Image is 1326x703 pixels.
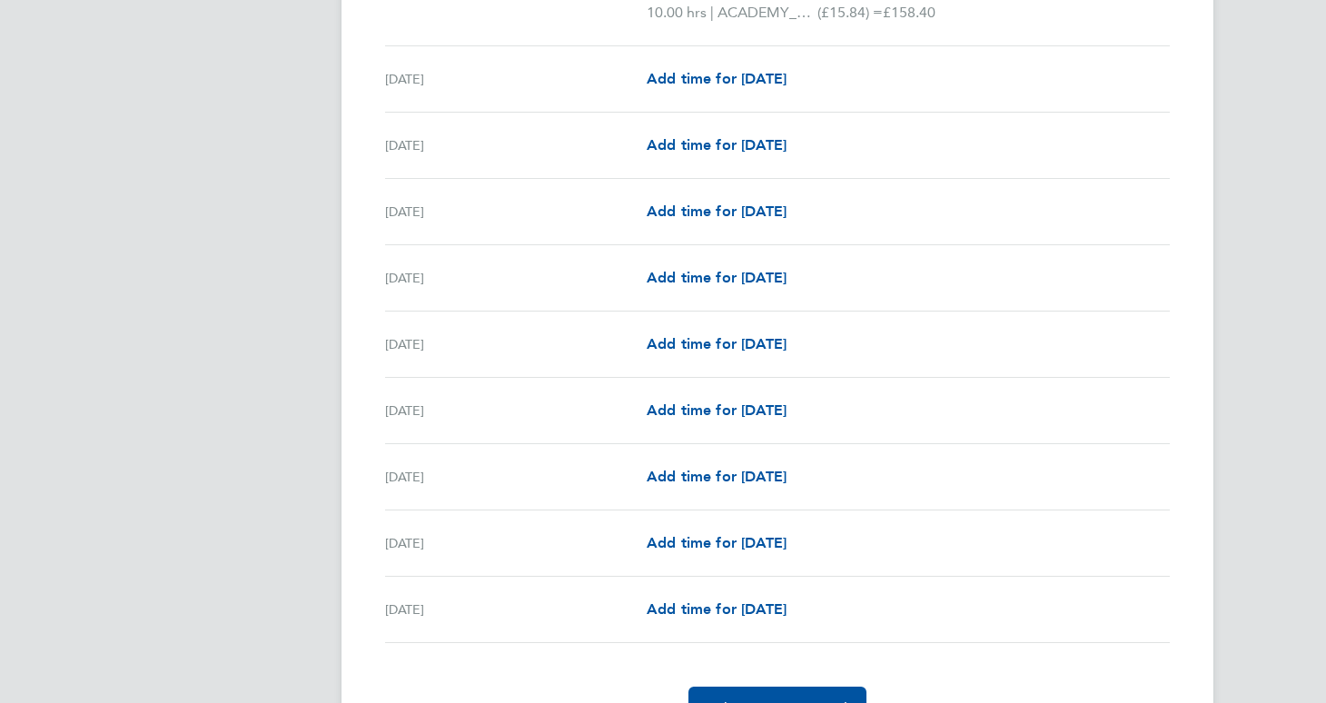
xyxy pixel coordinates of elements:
span: (£15.84) = [817,4,883,21]
div: [DATE] [385,201,647,223]
span: Add time for [DATE] [647,203,787,220]
span: Add time for [DATE] [647,136,787,153]
a: Add time for [DATE] [647,466,787,488]
span: Add time for [DATE] [647,70,787,87]
a: Add time for [DATE] [647,267,787,289]
a: Add time for [DATE] [647,201,787,223]
a: Add time for [DATE] [647,400,787,421]
span: ACADEMY_SESSIONAL_COACH [717,2,817,24]
div: [DATE] [385,466,647,488]
div: [DATE] [385,267,647,289]
a: Add time for [DATE] [647,333,787,355]
a: Add time for [DATE] [647,134,787,156]
span: Add time for [DATE] [647,468,787,485]
span: | [710,4,714,21]
span: Add time for [DATE] [647,534,787,551]
div: [DATE] [385,599,647,620]
a: Add time for [DATE] [647,532,787,554]
span: Add time for [DATE] [647,335,787,352]
span: 10.00 hrs [647,4,707,21]
a: Add time for [DATE] [647,68,787,90]
div: [DATE] [385,134,647,156]
span: Add time for [DATE] [647,401,787,419]
span: Add time for [DATE] [647,269,787,286]
a: Add time for [DATE] [647,599,787,620]
span: Add time for [DATE] [647,600,787,618]
div: [DATE] [385,333,647,355]
span: £158.40 [883,4,935,21]
div: [DATE] [385,68,647,90]
div: [DATE] [385,400,647,421]
div: [DATE] [385,532,647,554]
